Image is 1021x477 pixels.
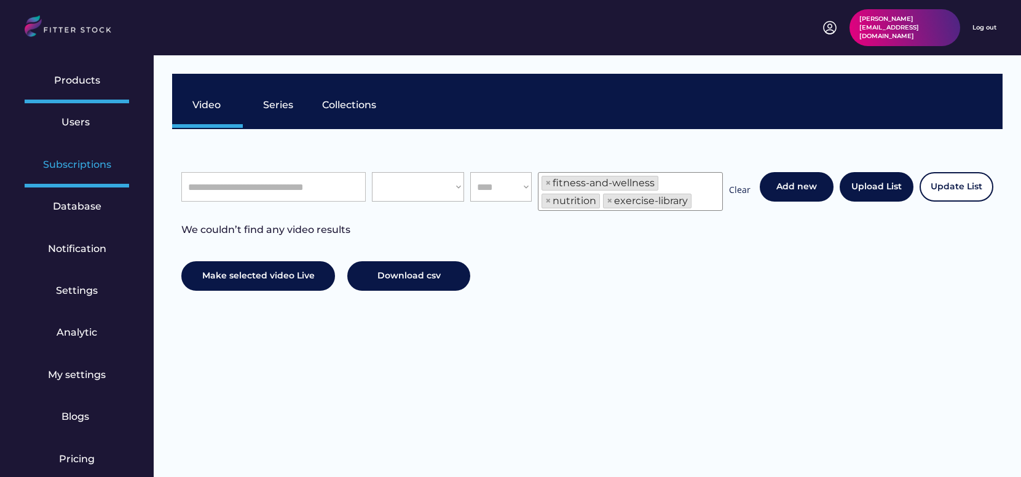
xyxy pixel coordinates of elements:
button: Upload List [840,172,913,202]
div: Log out [972,23,996,32]
button: Update List [920,172,993,202]
img: profile-circle.svg [822,20,837,35]
span: × [607,196,613,206]
div: Blogs [61,410,92,424]
li: fitness-and-wellness [542,176,658,191]
div: We couldn’t find any video results [181,223,350,249]
button: Make selected video Live [181,261,335,291]
img: LOGO.svg [25,15,122,41]
div: Database [53,200,101,213]
div: Series [263,98,294,112]
div: Users [61,116,92,129]
div: [PERSON_NAME][EMAIL_ADDRESS][DOMAIN_NAME] [859,15,950,41]
li: nutrition [542,194,600,208]
li: exercise-library [603,194,692,208]
div: Analytic [57,326,97,339]
div: My settings [48,368,106,382]
button: Download csv [347,261,470,291]
div: Pricing [59,452,95,466]
span: × [545,196,551,206]
div: Clear [729,184,751,199]
span: × [545,178,551,188]
div: Subscriptions [43,158,111,171]
div: Notification [48,242,106,256]
div: Collections [322,98,376,112]
button: Add new [760,172,834,202]
div: Video [192,98,223,112]
div: Products [54,74,100,87]
div: Settings [56,284,98,298]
